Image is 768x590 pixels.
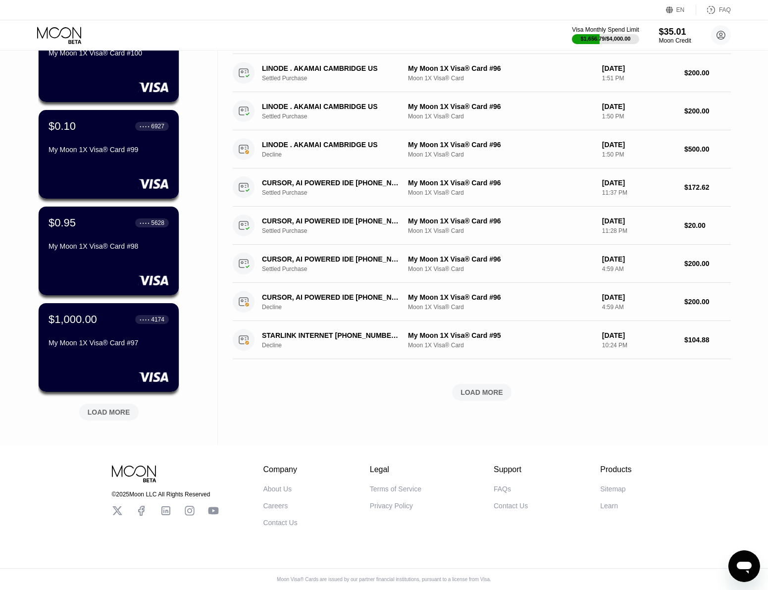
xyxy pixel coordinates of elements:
div: STARLINK INTERNET [PHONE_NUMBER] IE [262,331,402,339]
div: $1,656.79 / $4,000.00 [581,36,631,42]
div: 1:51 PM [602,75,676,82]
div: My Moon 1X Visa® Card #95 [408,331,594,339]
div: Settled Purchase [262,75,412,82]
div: $35.01Moon Credit [659,27,691,44]
div: Moon Visa® Cards are issued by our partner financial institutions, pursuant to a license from Visa. [269,577,499,582]
div: About Us [263,485,292,493]
div: Privacy Policy [370,502,413,510]
div: Moon Credit [659,37,691,44]
div: Decline [262,304,412,311]
div: CURSOR, AI POWERED IDE [PHONE_NUMBER] USDeclineMy Moon 1X Visa® Card #96Moon 1X Visa® Card[DATE]4... [233,283,731,321]
div: Support [494,465,528,474]
div: Moon 1X Visa® Card [408,75,594,82]
div: CURSOR, AI POWERED IDE [PHONE_NUMBER] US [262,179,402,187]
div: [DATE] [602,331,676,339]
div: ● ● ● ● [140,125,150,128]
div: Visa Monthly Spend Limit$1,656.79/$4,000.00 [572,26,639,44]
div: LOAD MORE [88,408,130,417]
div: Terms of Service [370,485,421,493]
div: EN [676,6,685,13]
div: 4:59 AM [602,304,676,311]
div: My Moon 1X Visa® Card #96 [408,103,594,110]
div: ● ● ● ● [140,318,150,321]
div: CURSOR, AI POWERED IDE [PHONE_NUMBER] USSettled PurchaseMy Moon 1X Visa® Card #96Moon 1X Visa® Ca... [233,245,731,283]
div: LINODE . AKAMAI CAMBRIDGE USSettled PurchaseMy Moon 1X Visa® Card #96Moon 1X Visa® Card[DATE]1:51... [233,54,731,92]
div: [DATE] [602,179,676,187]
div: LINODE . AKAMAI CAMBRIDGE US [262,103,402,110]
div: $0.95● ● ● ●5628My Moon 1X Visa® Card #98 [39,207,179,295]
div: LINODE . AKAMAI CAMBRIDGE USDeclineMy Moon 1X Visa® Card #96Moon 1X Visa® Card[DATE]1:50 PM$500.00 [233,130,731,168]
div: FAQ [696,5,731,15]
div: [DATE] [602,255,676,263]
div: 4:59 AM [602,266,676,272]
div: Moon 1X Visa® Card [408,189,594,196]
div: My Moon 1X Visa® Card #96 [408,141,594,149]
div: My Moon 1X Visa® Card #96 [408,179,594,187]
div: 6927 [151,123,164,130]
div: FAQs [494,485,511,493]
div: Decline [262,342,412,349]
div: My Moon 1X Visa® Card #96 [408,217,594,225]
div: $200.00 [684,298,731,306]
div: My Moon 1X Visa® Card #96 [408,255,594,263]
div: LOAD MORE [461,388,503,397]
div: My Moon 1X Visa® Card #99 [49,146,169,154]
div: 10:24 PM [602,342,676,349]
div: My Moon 1X Visa® Card #96 [408,293,594,301]
div: Settled Purchase [262,189,412,196]
div: FAQ [719,6,731,13]
div: Learn [600,502,618,510]
div: Contact Us [263,519,298,527]
div: Decline [262,151,412,158]
iframe: Button to launch messaging window, conversation in progress [728,550,760,582]
div: $200.00 [684,260,731,268]
div: [DATE] [602,293,676,301]
div: Products [600,465,631,474]
div: Legal [370,465,421,474]
div: $500.00 [684,145,731,153]
div: $0.95 [49,216,76,229]
div: Careers [263,502,288,510]
div: Settled Purchase [262,266,412,272]
div: [DATE] [602,64,676,72]
div: 1:50 PM [602,151,676,158]
div: 4174 [151,316,164,323]
div: CURSOR, AI POWERED IDE [PHONE_NUMBER] US [262,217,402,225]
div: My Moon 1X Visa® Card #100 [49,49,169,57]
div: LOAD MORE [233,384,731,401]
div: My Moon 1X Visa® Card #96 [408,64,594,72]
div: Contact Us [494,502,528,510]
div: $200.00 [684,107,731,115]
div: LINODE . AKAMAI CAMBRIDGE US [262,64,402,72]
div: Sitemap [600,485,625,493]
div: $0.10 [49,120,76,133]
div: $20.00 [684,221,731,229]
div: © 2025 Moon LLC All Rights Reserved [112,491,219,498]
div: 11:28 PM [602,227,676,234]
div: EN [666,5,696,15]
div: Settled Purchase [262,113,412,120]
div: CURSOR, AI POWERED IDE [PHONE_NUMBER] USSettled PurchaseMy Moon 1X Visa® Card #96Moon 1X Visa® Ca... [233,168,731,207]
div: Company [263,465,298,474]
div: LINODE . AKAMAI CAMBRIDGE US [262,141,402,149]
div: LOAD MORE [72,400,146,421]
div: $0.00● ● ● ●2363My Moon 1X Visa® Card #100 [39,13,179,102]
div: [DATE] [602,103,676,110]
div: Moon 1X Visa® Card [408,151,594,158]
div: Moon 1X Visa® Card [408,342,594,349]
div: 1:50 PM [602,113,676,120]
div: [DATE] [602,217,676,225]
div: Moon 1X Visa® Card [408,113,594,120]
div: ● ● ● ● [140,221,150,224]
div: $104.88 [684,336,731,344]
div: $200.00 [684,69,731,77]
div: CURSOR, AI POWERED IDE [PHONE_NUMBER] USSettled PurchaseMy Moon 1X Visa® Card #96Moon 1X Visa® Ca... [233,207,731,245]
div: $0.10● ● ● ●6927My Moon 1X Visa® Card #99 [39,110,179,199]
